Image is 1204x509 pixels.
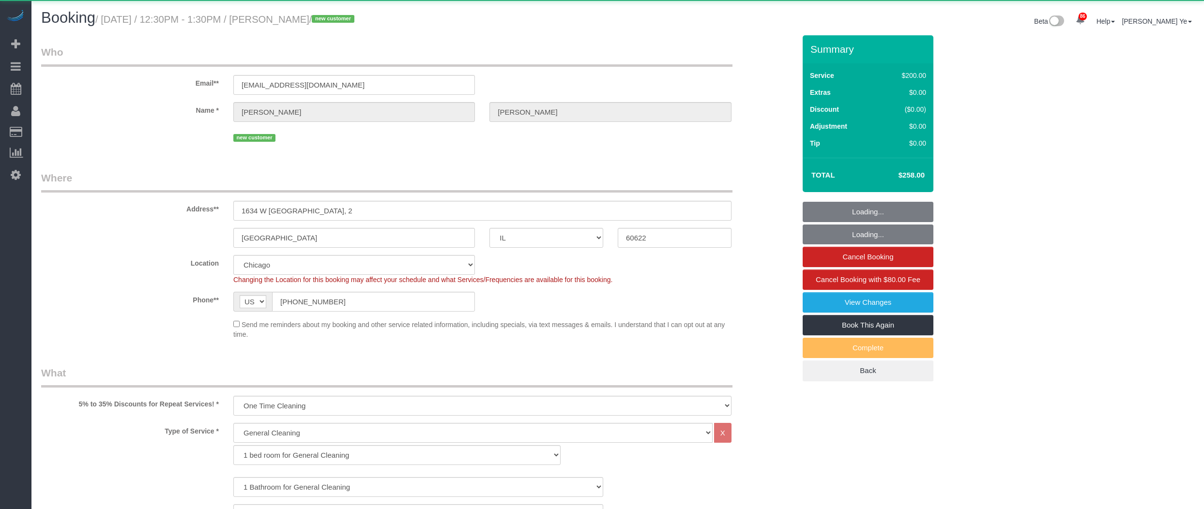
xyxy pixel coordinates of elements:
[34,396,226,409] label: 5% to 35% Discounts for Repeat Services! *
[233,276,612,284] span: Changing the Location for this booking may affect your schedule and what Services/Frequencies are...
[41,45,732,67] legend: Who
[803,360,933,381] a: Back
[803,269,933,290] a: Cancel Booking with $80.00 Fee
[34,255,226,268] label: Location
[810,105,839,114] label: Discount
[803,315,933,335] a: Book This Again
[810,138,820,148] label: Tip
[810,71,834,80] label: Service
[803,292,933,313] a: View Changes
[1048,15,1064,28] img: New interface
[869,171,925,180] h4: $258.00
[881,88,926,97] div: $0.00
[233,102,475,122] input: First Name**
[881,71,926,80] div: $200.00
[41,9,95,26] span: Booking
[618,228,732,248] input: Zip Code**
[1079,13,1087,20] span: 86
[810,121,847,131] label: Adjustment
[233,321,725,338] span: Send me reminders about my booking and other service related information, including specials, via...
[810,88,831,97] label: Extras
[95,14,357,25] small: / [DATE] / 12:30PM - 1:30PM / [PERSON_NAME]
[1071,10,1090,31] a: 86
[881,121,926,131] div: $0.00
[1122,17,1192,25] a: [PERSON_NAME] Ye
[41,171,732,193] legend: Where
[489,102,731,122] input: Last Name*
[6,10,25,23] img: Automaid Logo
[1097,17,1115,25] a: Help
[881,138,926,148] div: $0.00
[309,14,357,25] span: /
[34,102,226,115] label: Name *
[811,171,835,179] strong: Total
[233,134,275,142] span: new customer
[1034,17,1064,25] a: Beta
[881,105,926,114] div: ($0.00)
[810,44,929,55] h3: Summary
[312,15,354,23] span: new customer
[41,366,732,388] legend: What
[34,423,226,436] label: Type of Service *
[816,275,920,284] span: Cancel Booking with $80.00 Fee
[803,247,933,267] a: Cancel Booking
